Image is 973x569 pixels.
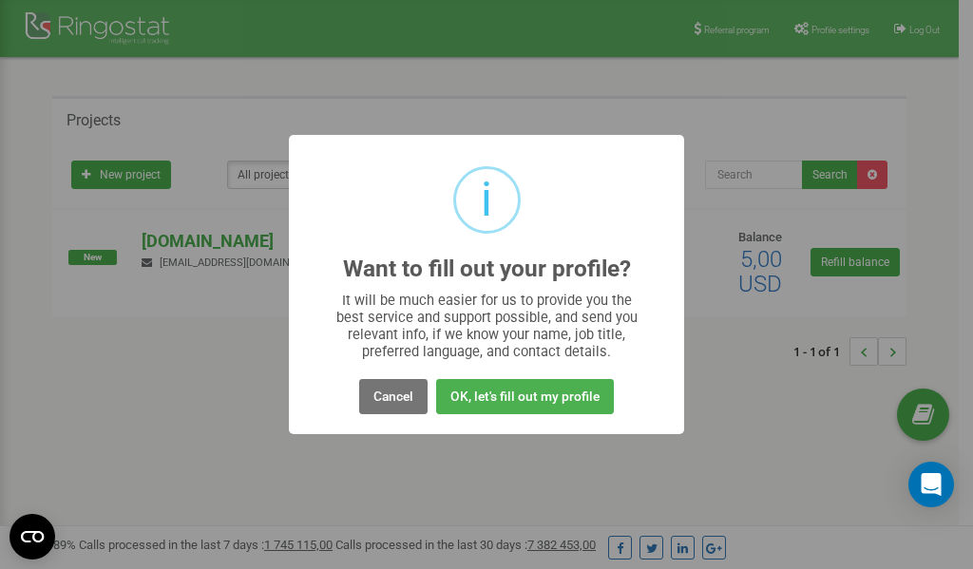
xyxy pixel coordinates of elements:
button: Cancel [359,379,428,414]
div: Open Intercom Messenger [908,462,954,507]
button: OK, let's fill out my profile [436,379,614,414]
button: Open CMP widget [10,514,55,560]
h2: Want to fill out your profile? [343,256,631,282]
div: It will be much easier for us to provide you the best service and support possible, and send you ... [327,292,647,360]
div: i [481,169,492,231]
